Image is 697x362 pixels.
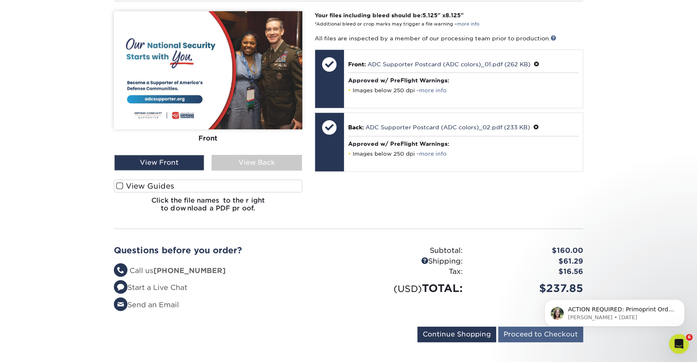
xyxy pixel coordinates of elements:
a: Start a Live Chat [114,283,187,292]
li: Images below 250 dpi - [348,150,579,157]
a: Send an Email [114,301,179,309]
h4: Approved w/ PreFlight Warnings: [348,77,579,84]
div: Shipping: [348,256,469,267]
div: Tax: [348,266,469,277]
div: $237.85 [469,280,589,296]
strong: Your files including bleed should be: " x " [315,12,464,19]
iframe: Google Customer Reviews [2,337,70,359]
span: Front: [348,61,366,68]
span: 8.125 [445,12,461,19]
h4: Approved w/ PreFlight Warnings: [348,140,579,147]
a: more info [419,151,447,157]
div: message notification from Julie, 20w ago. ACTION REQUIRED: Primoprint Order 25325-33870-19727 Tha... [12,52,153,79]
strong: [PHONE_NUMBER] [153,266,226,275]
div: $16.56 [469,266,589,277]
h6: Click the file names to the right to download a PDF proof. [114,196,302,219]
img: Profile image for Julie [19,59,32,72]
span: Back: [348,124,364,131]
p: All files are inspected by a member of our processing team prior to production. [315,34,583,42]
small: (USD) [393,283,422,294]
div: $61.29 [469,256,589,267]
p: ACTION REQUIRED: Primoprint Order 25325-33870-19727 Thank you for placing your order with Primopr... [36,58,142,66]
h2: Questions before you order? [114,245,342,255]
a: ADC Supporter Postcard (ADC colors)_01.pdf (262 KB) [367,61,530,68]
p: Message from Julie, sent 20w ago [36,66,142,74]
a: more info [419,87,447,93]
a: more info [457,21,479,27]
div: Front [114,129,302,147]
label: View Guides [114,180,302,192]
iframe: Intercom live chat [669,334,689,354]
input: Proceed to Checkout [498,327,583,342]
a: ADC Supporter Postcard (ADC colors)_02.pdf (233 KB) [365,124,530,131]
div: $160.00 [469,245,589,256]
div: TOTAL: [348,280,469,296]
span: 6 [686,334,692,341]
li: Call us [114,266,342,276]
span: 5.125 [422,12,438,19]
input: Continue Shopping [417,327,496,342]
div: View Front [114,155,204,170]
li: Images below 250 dpi - [348,87,579,94]
small: *Additional bleed or crop marks may trigger a file warning – [315,21,479,27]
div: Subtotal: [348,245,469,256]
div: View Back [212,155,301,170]
iframe: Intercom notifications message [532,248,697,340]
